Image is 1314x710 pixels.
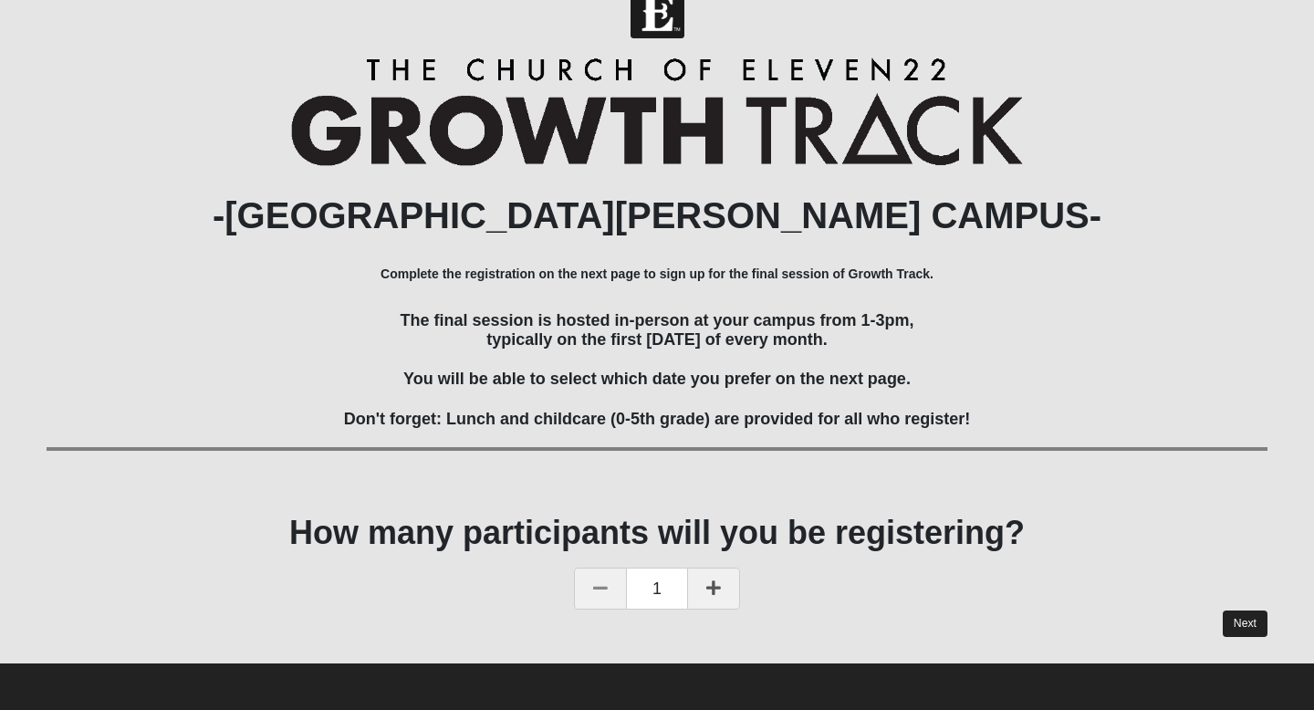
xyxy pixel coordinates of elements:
[1223,611,1267,637] a: Next
[47,513,1267,552] h1: How many participants will you be registering?
[213,195,1101,235] b: -[GEOGRAPHIC_DATA][PERSON_NAME] CAMPUS-
[486,330,828,349] span: typically on the first [DATE] of every month.
[344,410,970,428] span: Don't forget: Lunch and childcare (0-5th grade) are provided for all who register!
[381,266,933,281] b: Complete the registration on the next page to sign up for the final session of Growth Track.
[400,311,913,329] span: The final session is hosted in-person at your campus from 1-3pm,
[627,568,687,610] span: 1
[403,370,911,388] span: You will be able to select which date you prefer on the next page.
[291,57,1024,166] img: Growth Track Logo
